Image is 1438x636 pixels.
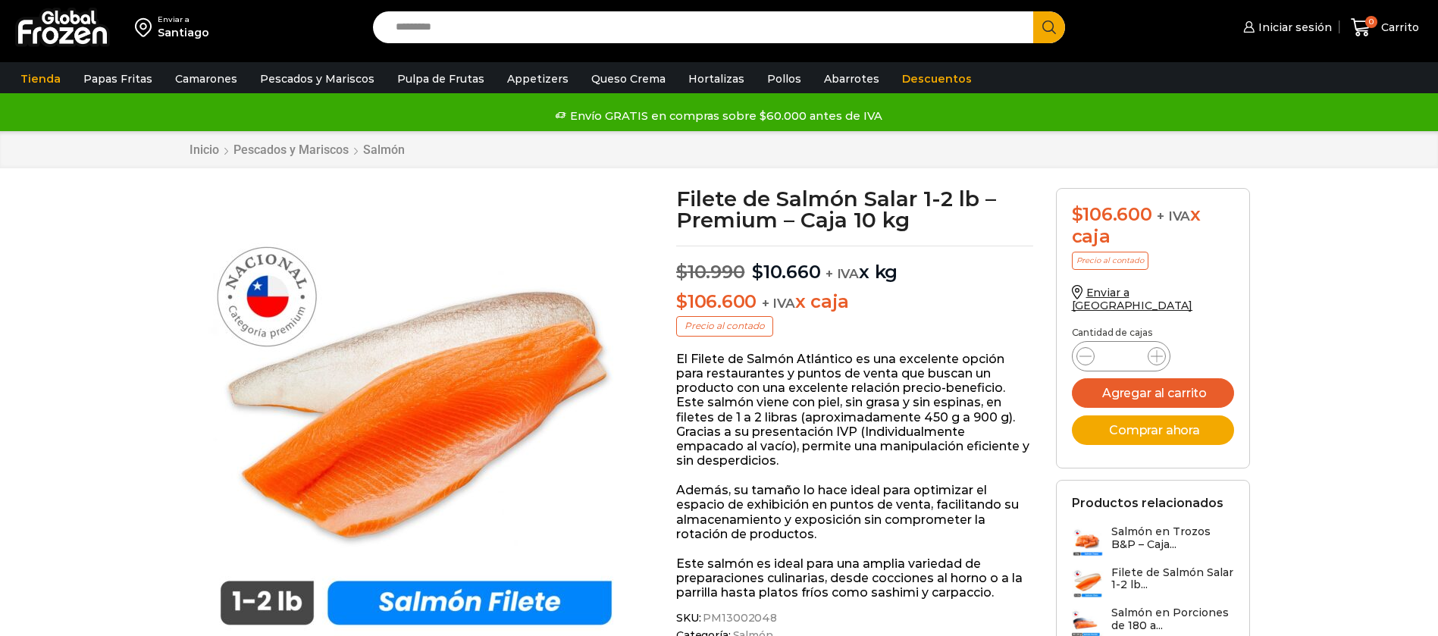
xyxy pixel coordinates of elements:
[390,64,492,93] a: Pulpa de Frutas
[681,64,752,93] a: Hortalizas
[168,64,245,93] a: Camarones
[13,64,68,93] a: Tienda
[676,556,1033,600] p: Este salmón es ideal para una amplia variedad de preparaciones culinarias, desde cocciones al hor...
[135,14,158,40] img: address-field-icon.svg
[760,64,809,93] a: Pollos
[676,290,688,312] span: $
[700,612,777,625] span: PM13002048
[676,188,1033,230] h1: Filete de Salmón Salar 1-2 lb – Premium – Caja 10 kg
[1157,208,1190,224] span: + IVA
[894,64,979,93] a: Descuentos
[826,266,859,281] span: + IVA
[500,64,576,93] a: Appetizers
[676,352,1033,468] p: El Filete de Salmón Atlántico es una excelente opción para restaurantes y puntos de venta que bus...
[1072,496,1223,510] h2: Productos relacionados
[1072,378,1234,408] button: Agregar al carrito
[676,261,744,283] bdi: 10.990
[1239,12,1332,42] a: Iniciar sesión
[676,290,757,312] bdi: 106.600
[752,261,820,283] bdi: 10.660
[1255,20,1332,35] span: Iniciar sesión
[1347,10,1423,45] a: 0 Carrito
[676,291,1033,313] p: x caja
[189,143,220,157] a: Inicio
[762,296,795,311] span: + IVA
[816,64,887,93] a: Abarrotes
[676,316,773,336] p: Precio al contado
[1111,566,1234,592] h3: Filete de Salmón Salar 1-2 lb...
[1111,606,1234,632] h3: Salmón en Porciones de 180 a...
[676,261,688,283] span: $
[1072,566,1234,599] a: Filete de Salmón Salar 1-2 lb...
[584,64,673,93] a: Queso Crema
[189,143,406,157] nav: Breadcrumb
[233,143,349,157] a: Pescados y Mariscos
[752,261,763,283] span: $
[1072,327,1234,338] p: Cantidad de cajas
[1111,525,1234,551] h3: Salmón en Trozos B&P – Caja...
[362,143,406,157] a: Salmón
[1072,525,1234,558] a: Salmón en Trozos B&P – Caja...
[676,246,1033,284] p: x kg
[158,14,209,25] div: Enviar a
[1072,286,1193,312] a: Enviar a [GEOGRAPHIC_DATA]
[1072,203,1083,225] span: $
[158,25,209,40] div: Santiago
[1365,16,1377,28] span: 0
[1072,204,1234,248] div: x caja
[1377,20,1419,35] span: Carrito
[1072,203,1152,225] bdi: 106.600
[676,612,1033,625] span: SKU:
[1033,11,1065,43] button: Search button
[1107,346,1136,367] input: Product quantity
[1072,252,1148,270] p: Precio al contado
[1072,415,1234,445] button: Comprar ahora
[252,64,382,93] a: Pescados y Mariscos
[676,483,1033,541] p: Además, su tamaño lo hace ideal para optimizar el espacio de exhibición en puntos de venta, facil...
[76,64,160,93] a: Papas Fritas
